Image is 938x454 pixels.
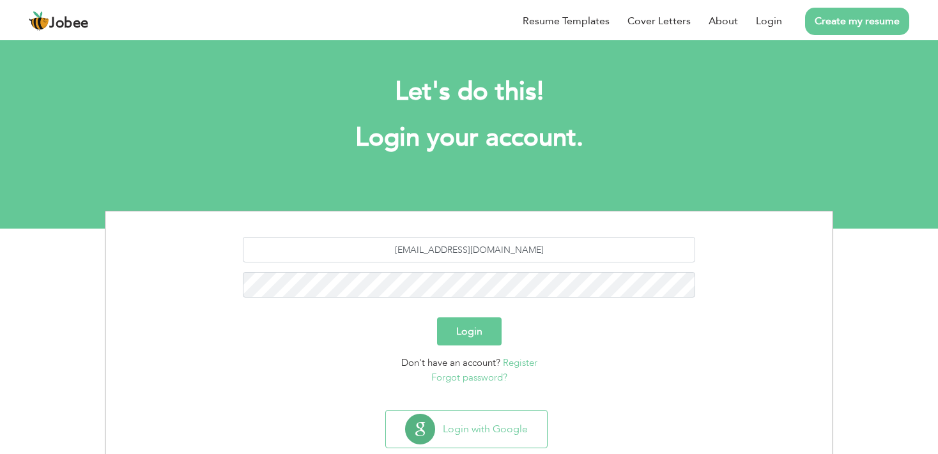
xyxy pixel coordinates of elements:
[124,75,814,109] h2: Let's do this!
[437,317,502,345] button: Login
[401,356,500,369] span: Don't have an account?
[49,17,89,31] span: Jobee
[523,13,610,29] a: Resume Templates
[29,11,49,31] img: jobee.io
[756,13,782,29] a: Login
[627,13,691,29] a: Cover Letters
[124,121,814,155] h1: Login your account.
[709,13,738,29] a: About
[29,11,89,31] a: Jobee
[805,8,909,35] a: Create my resume
[503,356,537,369] a: Register
[243,237,696,262] input: Email
[386,411,547,448] button: Login with Google
[431,371,507,384] a: Forgot password?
